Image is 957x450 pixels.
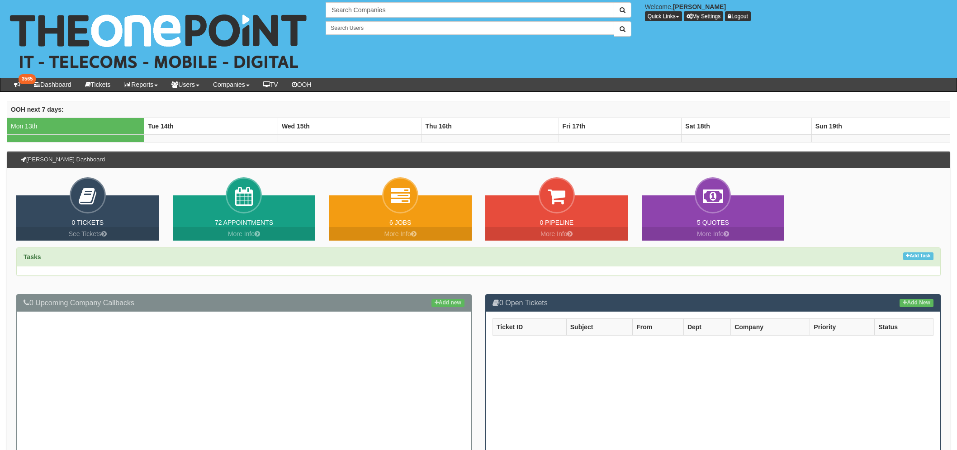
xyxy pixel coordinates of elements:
[900,299,933,307] a: Add New
[24,253,41,261] strong: Tasks
[7,101,950,118] th: OOH next 7 days:
[72,219,104,226] a: 0 Tickets
[78,78,118,91] a: Tickets
[16,152,109,167] h3: [PERSON_NAME] Dashboard
[645,11,682,21] button: Quick Links
[285,78,318,91] a: OOH
[673,3,726,10] b: [PERSON_NAME]
[566,319,632,336] th: Subject
[638,2,957,21] div: Welcome,
[875,319,933,336] th: Status
[682,118,811,135] th: Sat 18th
[165,78,206,91] a: Users
[725,11,751,21] a: Logout
[684,11,724,21] a: My Settings
[810,319,875,336] th: Priority
[206,78,256,91] a: Companies
[493,319,567,336] th: Ticket ID
[144,118,278,135] th: Tue 14th
[559,118,682,135] th: Fri 17th
[683,319,730,336] th: Dept
[540,219,573,226] a: 0 Pipeline
[19,74,36,84] span: 3565
[903,252,933,260] a: Add Task
[16,227,159,241] a: See Tickets
[173,227,316,241] a: More Info
[431,299,464,307] a: Add new
[326,2,614,18] input: Search Companies
[633,319,684,336] th: From
[278,118,422,135] th: Wed 15th
[256,78,285,91] a: TV
[642,227,785,241] a: More Info
[7,118,144,135] td: Mon 13th
[493,299,933,307] h3: 0 Open Tickets
[326,21,614,35] input: Search Users
[117,78,165,91] a: Reports
[329,227,472,241] a: More Info
[811,118,950,135] th: Sun 19th
[24,299,464,307] h3: 0 Upcoming Company Callbacks
[27,78,78,91] a: Dashboard
[389,219,411,226] a: 6 Jobs
[697,219,729,226] a: 5 Quotes
[215,219,273,226] a: 72 Appointments
[485,227,628,241] a: More Info
[422,118,559,135] th: Thu 16th
[731,319,810,336] th: Company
